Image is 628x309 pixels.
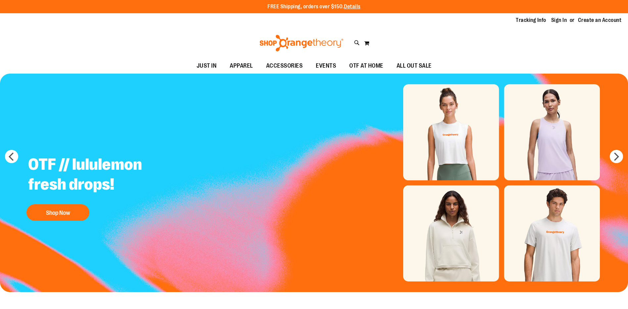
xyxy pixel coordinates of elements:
[26,204,89,221] button: Shop Now
[397,58,432,73] span: ALL OUT SALE
[551,17,567,24] a: Sign In
[267,3,361,11] p: FREE Shipping, orders over $150.
[516,17,546,24] a: Tracking Info
[230,58,253,73] span: APPAREL
[578,17,622,24] a: Create an Account
[349,58,383,73] span: OTF AT HOME
[266,58,303,73] span: ACCESSORIES
[610,150,623,163] button: next
[23,150,188,224] a: OTF // lululemon fresh drops! Shop Now
[197,58,217,73] span: JUST IN
[259,35,344,51] img: Shop Orangetheory
[23,150,188,201] h2: OTF // lululemon fresh drops!
[5,150,18,163] button: prev
[316,58,336,73] span: EVENTS
[344,4,361,10] a: Details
